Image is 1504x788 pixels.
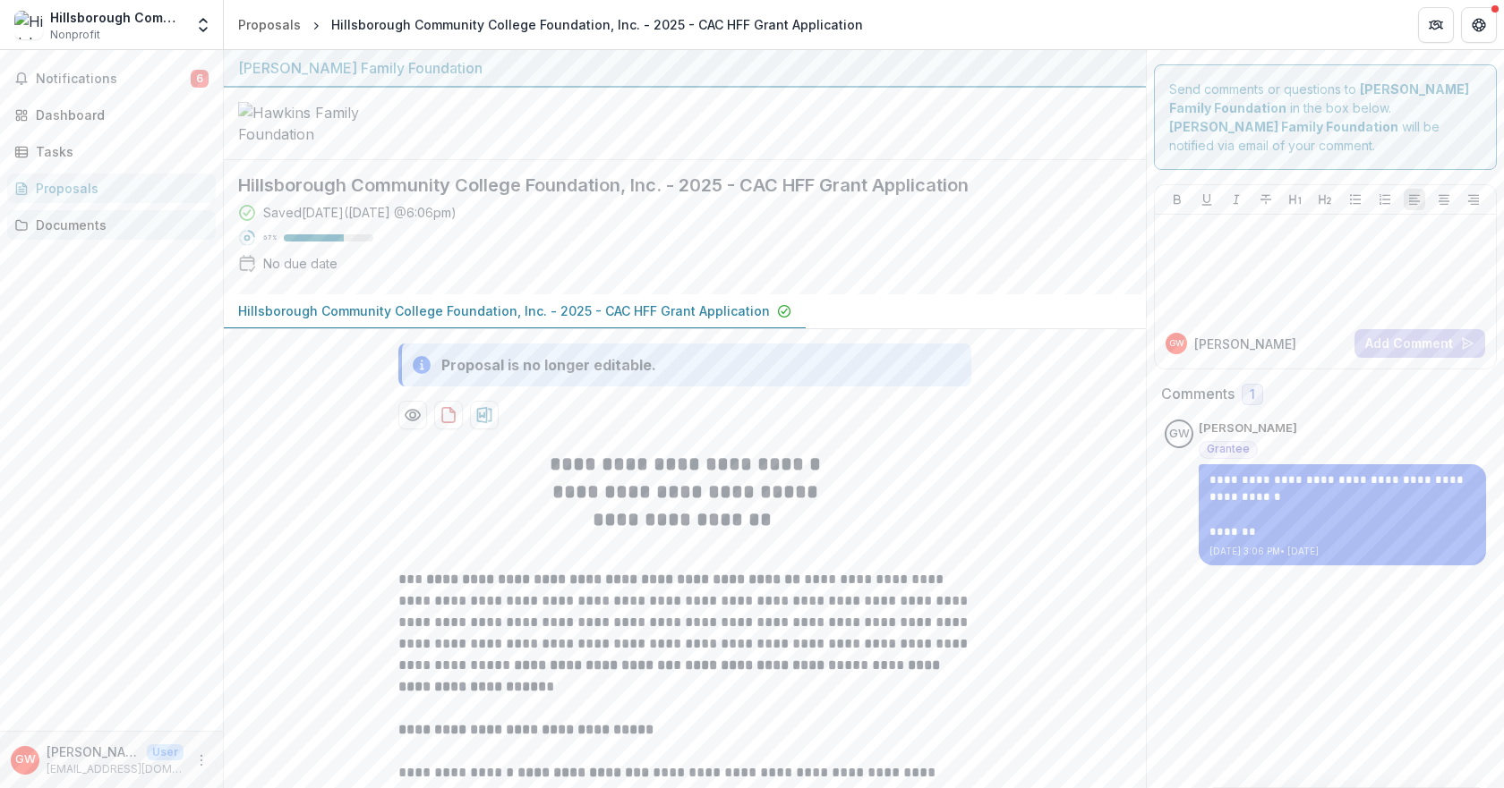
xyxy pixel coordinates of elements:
p: User [147,744,184,760]
div: Garrett Weddle [1169,428,1190,440]
button: Ordered List [1374,189,1396,210]
button: Align Center [1433,189,1455,210]
p: [DATE] 3:06 PM • [DATE] [1209,545,1475,558]
a: Dashboard [7,100,216,130]
div: Garrett Weddle [1169,339,1184,348]
p: [EMAIL_ADDRESS][DOMAIN_NAME] [47,761,184,777]
p: [PERSON_NAME] [1194,335,1296,353]
button: Get Help [1461,7,1497,43]
button: download-proposal [470,401,499,429]
button: download-proposal [434,401,463,429]
nav: breadcrumb [231,12,870,38]
button: Heading 1 [1285,189,1306,210]
div: Garrett Weddle [15,754,36,766]
button: Align Left [1404,189,1425,210]
button: Add Comment [1354,329,1485,358]
button: Align Right [1463,189,1484,210]
a: Documents [7,210,216,240]
a: Proposals [231,12,308,38]
button: Partners [1418,7,1454,43]
img: Hillsborough Community College Foundation, Inc. [14,11,43,39]
button: Preview 955416fb-86d8-45d3-8b2a-50e8ecf674de-0.pdf [398,401,427,429]
div: Proposal is no longer editable. [441,354,656,376]
div: Hillsborough Community College Foundation, Inc. - 2025 - CAC HFF Grant Application [331,15,863,34]
span: 6 [191,70,209,88]
p: 67 % [263,232,277,244]
p: [PERSON_NAME] [47,742,140,761]
span: Nonprofit [50,27,100,43]
div: Proposals [36,179,201,198]
div: [PERSON_NAME] Family Foundation [238,57,1132,79]
h2: Hillsborough Community College Foundation, Inc. - 2025 - CAC HFF Grant Application [238,174,1103,196]
button: Bullet List [1345,189,1366,210]
span: Grantee [1207,443,1250,455]
button: Underline [1196,189,1218,210]
a: Tasks [7,137,216,166]
h2: Comments [1161,386,1235,402]
div: Send comments or questions to in the box below. will be notified via email of your comment. [1154,64,1497,170]
img: Hawkins Family Foundation [238,102,417,145]
div: Tasks [36,142,201,161]
button: Italicize [1226,189,1247,210]
a: Proposals [7,174,216,203]
div: Documents [36,216,201,234]
button: Notifications6 [7,64,216,93]
span: Notifications [36,72,191,87]
strong: [PERSON_NAME] Family Foundation [1169,119,1398,134]
div: Dashboard [36,106,201,124]
button: More [191,750,212,771]
button: Open entity switcher [191,7,216,43]
div: No due date [263,254,338,273]
button: Strike [1255,189,1277,210]
div: Saved [DATE] ( [DATE] @ 6:06pm ) [263,203,457,222]
button: Heading 2 [1314,189,1336,210]
div: Proposals [238,15,301,34]
p: [PERSON_NAME] [1199,419,1297,437]
p: Hillsborough Community College Foundation, Inc. - 2025 - CAC HFF Grant Application [238,301,770,320]
button: Bold [1166,189,1188,210]
div: Hillsborough Community College Foundation, Inc. [50,8,184,27]
span: 1 [1250,387,1255,402]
